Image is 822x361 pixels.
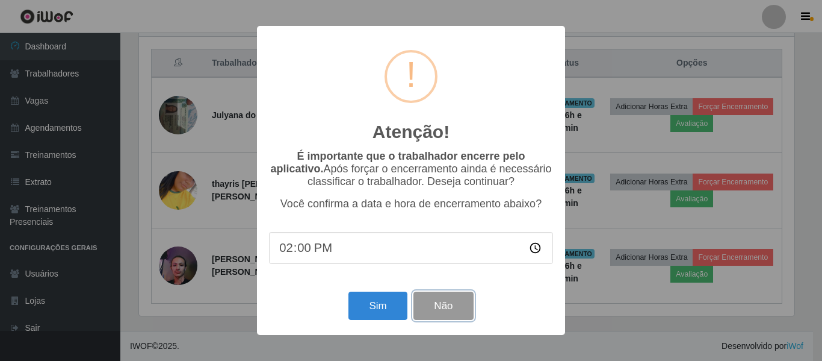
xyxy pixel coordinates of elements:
[372,121,450,143] h2: Atenção!
[270,150,525,175] b: É importante que o trabalhador encerre pelo aplicativo.
[269,150,553,188] p: Após forçar o encerramento ainda é necessário classificar o trabalhador. Deseja continuar?
[269,198,553,210] p: Você confirma a data e hora de encerramento abaixo?
[348,292,407,320] button: Sim
[413,292,473,320] button: Não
